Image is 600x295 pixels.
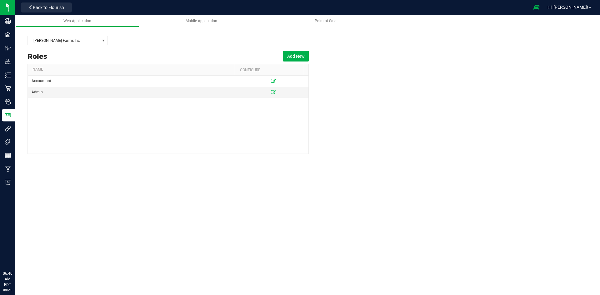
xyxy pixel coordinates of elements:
inline-svg: Retail [5,85,11,91]
span: Admin [32,89,43,95]
span: Hi, [PERSON_NAME]! [547,5,588,10]
div: Add Role [283,51,309,61]
inline-svg: Billing [5,179,11,185]
inline-svg: Integrations [5,125,11,132]
span: Web Application [63,19,91,23]
button: Back to Flourish [21,2,72,12]
inline-svg: Configuration [5,45,11,51]
inline-svg: Reports [5,152,11,159]
span: Point of Sale [315,19,336,23]
a: Edit Role [271,90,276,94]
inline-svg: Users [5,99,11,105]
span: Accountant [32,78,51,84]
p: 06:40 AM EDT [3,271,12,288]
iframe: Resource center [6,245,25,264]
inline-svg: Inventory [5,72,11,78]
a: Edit Role [271,79,276,83]
th: Configure [235,64,304,76]
button: Add New [283,51,309,61]
span: Mobile Application [186,19,217,23]
inline-svg: Tags [5,139,11,145]
inline-svg: User Roles [5,112,11,118]
a: Name [32,67,232,72]
span: [PERSON_NAME] Farms Inc [28,36,100,45]
span: Open Ecommerce Menu [529,1,543,13]
inline-svg: Company [5,18,11,24]
inline-svg: Manufacturing [5,166,11,172]
inline-svg: Facilities [5,32,11,38]
span: Back to Flourish [33,5,64,10]
inline-svg: Distribution [5,58,11,65]
span: Roles [27,51,47,61]
p: 08/21 [3,288,12,292]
